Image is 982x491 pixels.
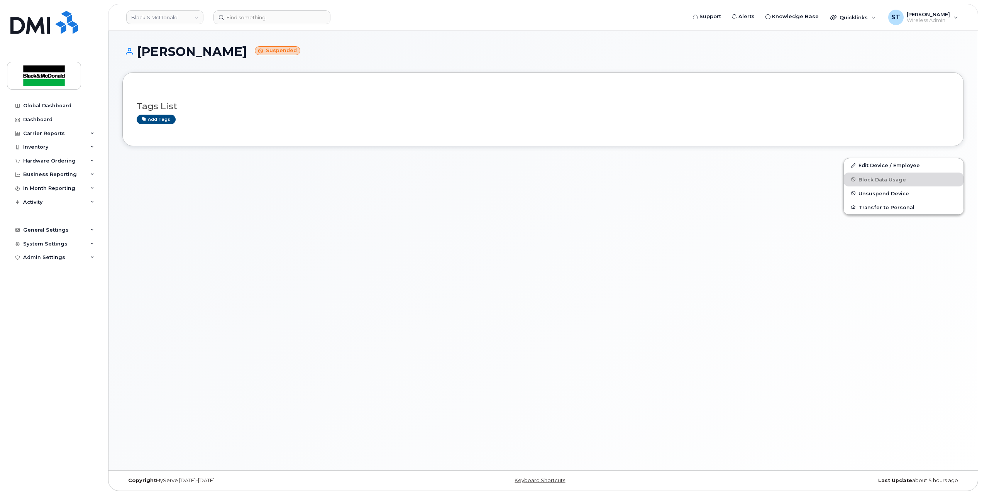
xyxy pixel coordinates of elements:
a: Keyboard Shortcuts [515,477,565,483]
small: Suspended [255,46,300,55]
a: Edit Device / Employee [844,158,963,172]
button: Transfer to Personal [844,200,963,214]
div: about 5 hours ago [683,477,964,484]
div: MyServe [DATE]–[DATE] [122,477,403,484]
button: Block Data Usage [844,173,963,186]
h3: Tags List [137,102,950,111]
span: Unsuspend Device [858,190,909,196]
strong: Copyright [128,477,156,483]
strong: Last Update [878,477,912,483]
a: Add tags [137,115,176,124]
h1: [PERSON_NAME] [122,45,964,58]
button: Unsuspend Device [844,186,963,200]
